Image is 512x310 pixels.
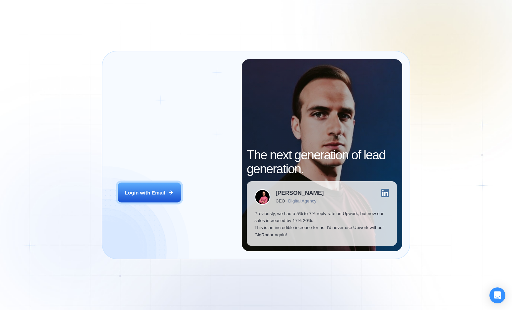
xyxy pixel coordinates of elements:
div: Login with Email [125,189,165,196]
h2: The next generation of lead generation. [247,148,397,176]
div: [PERSON_NAME] [276,190,324,196]
div: Digital Agency [288,198,316,203]
p: Previously, we had a 5% to 7% reply rate on Upwork, but now our sales increased by 17%-20%. This ... [254,210,389,238]
div: Open Intercom Messenger [489,287,505,303]
button: Login with Email [118,183,181,202]
div: CEO [276,198,285,203]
